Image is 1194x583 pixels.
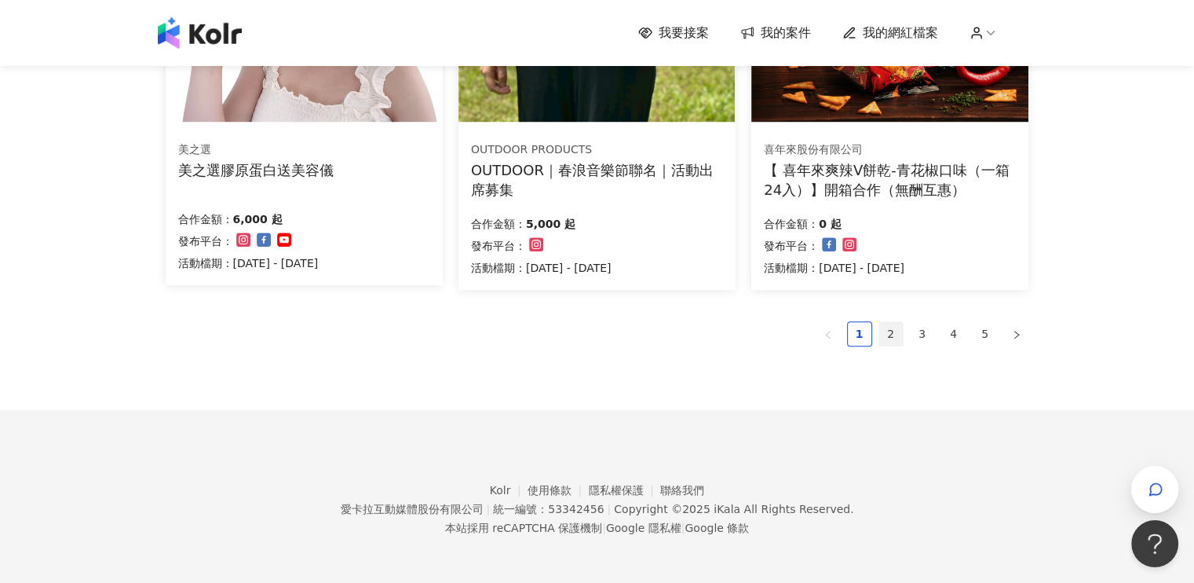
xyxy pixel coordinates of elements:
div: 喜年來股份有限公司 [764,142,1015,158]
div: OUTDOOR PRODUCTS [471,142,722,158]
p: 活動檔期：[DATE] - [DATE] [471,258,612,277]
a: 我的案件 [740,24,811,42]
span: 我要接案 [659,24,709,42]
div: 美之選 [178,142,334,158]
a: 1 [848,322,871,346]
span: 本站採用 reCAPTCHA 保護機制 [445,519,749,537]
p: 活動檔期：[DATE] - [DATE] [178,254,319,273]
p: 6,000 起 [233,210,283,229]
span: left [823,330,833,339]
li: 5 [973,321,998,346]
p: 發布平台： [764,236,819,255]
a: Google 條款 [685,522,749,534]
p: 5,000 起 [526,214,575,233]
li: 3 [910,321,935,346]
a: 隱私權保護 [589,484,661,497]
div: 愛卡拉互動媒體股份有限公司 [340,503,483,515]
p: 合作金額： [764,214,819,233]
p: 合作金額： [178,210,233,229]
a: iKala [714,503,740,515]
a: 3 [911,322,934,346]
a: 使用條款 [528,484,589,497]
p: 發布平台： [471,236,526,255]
li: 4 [941,321,966,346]
span: | [681,522,685,534]
a: 4 [942,322,966,346]
li: 2 [878,321,904,346]
img: logo [158,17,242,49]
li: Next Page [1004,321,1029,346]
div: Copyright © 2025 All Rights Reserved. [614,503,853,515]
li: 1 [847,321,872,346]
iframe: Help Scout Beacon - Open [1131,520,1178,567]
a: Kolr [490,484,528,497]
p: 活動檔期：[DATE] - [DATE] [764,258,904,277]
button: left [816,321,841,346]
a: 5 [973,322,997,346]
a: 我要接案 [638,24,709,42]
div: 美之選膠原蛋白送美容儀 [178,160,334,180]
div: 統一編號：53342456 [493,503,604,515]
div: OUTDOOR｜春浪音樂節聯名｜活動出席募集 [471,160,723,200]
p: 合作金額： [471,214,526,233]
p: 0 起 [819,214,842,233]
a: 聯絡我們 [660,484,704,497]
span: | [602,522,606,534]
li: Previous Page [816,321,841,346]
span: | [607,503,611,515]
span: 我的網紅檔案 [863,24,938,42]
p: 發布平台： [178,232,233,251]
div: 【 喜年來爽辣V餅乾-青花椒口味（一箱24入）】開箱合作（無酬互惠） [764,160,1016,200]
a: 2 [879,322,903,346]
button: right [1004,321,1029,346]
a: Google 隱私權 [606,522,681,534]
a: 我的網紅檔案 [842,24,938,42]
span: | [486,503,490,515]
span: right [1012,330,1021,339]
span: 我的案件 [761,24,811,42]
